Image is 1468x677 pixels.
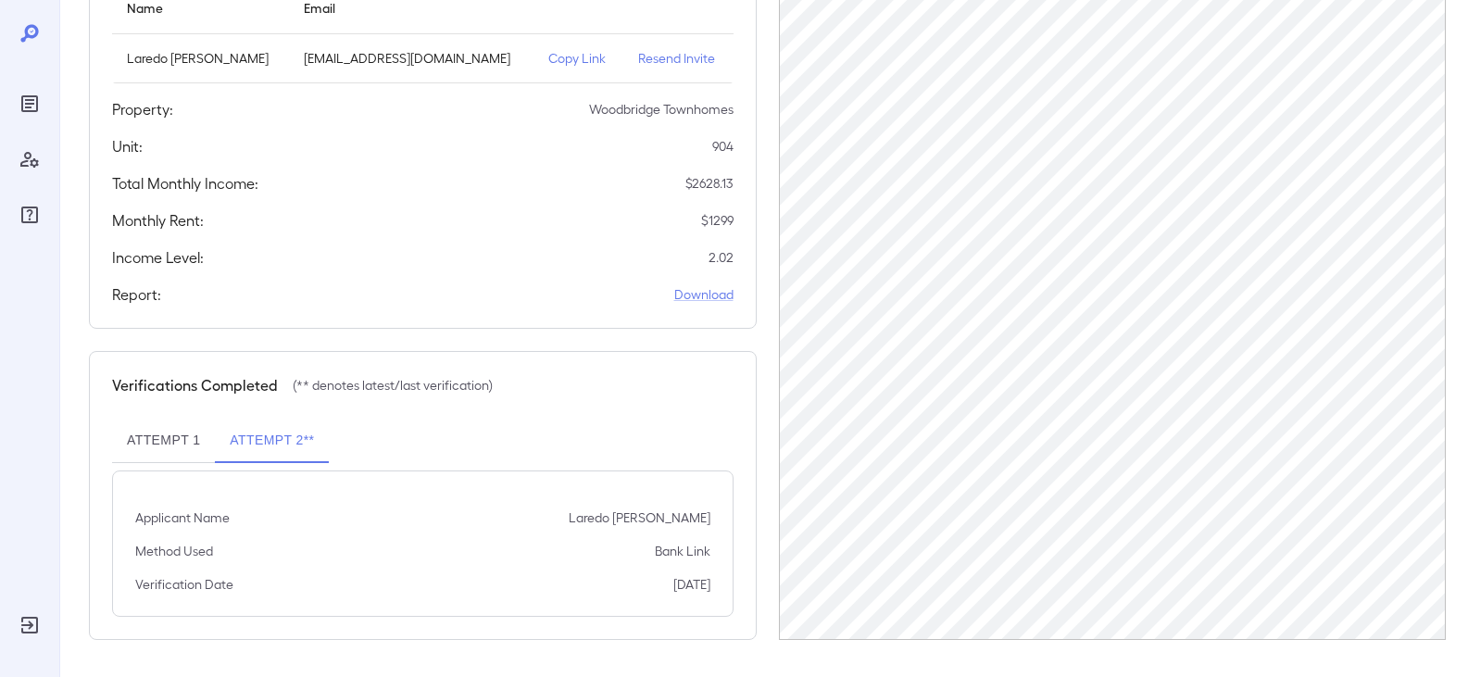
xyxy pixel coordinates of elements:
div: Reports [15,89,44,119]
p: Woodbridge Townhomes [589,100,734,119]
p: Laredo [PERSON_NAME] [127,49,274,68]
p: Laredo [PERSON_NAME] [569,508,710,527]
a: Download [674,285,734,304]
p: [EMAIL_ADDRESS][DOMAIN_NAME] [304,49,518,68]
h5: Unit: [112,135,143,157]
h5: Property: [112,98,173,120]
h5: Monthly Rent: [112,209,204,232]
p: (** denotes latest/last verification) [293,376,493,395]
p: Bank Link [655,542,710,560]
h5: Total Monthly Income: [112,172,258,194]
p: $ 1299 [701,211,734,230]
h5: Report: [112,283,161,306]
p: 904 [712,137,734,156]
button: Attempt 1 [112,419,215,463]
div: Manage Users [15,144,44,174]
div: Log Out [15,610,44,640]
p: Copy Link [548,49,609,68]
p: Applicant Name [135,508,230,527]
p: 2.02 [709,248,734,267]
h5: Income Level: [112,246,204,269]
p: $ 2628.13 [685,174,734,193]
div: FAQ [15,200,44,230]
p: [DATE] [673,575,710,594]
button: Attempt 2** [215,419,329,463]
p: Resend Invite [638,49,719,68]
p: Verification Date [135,575,233,594]
p: Method Used [135,542,213,560]
h5: Verifications Completed [112,374,278,396]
